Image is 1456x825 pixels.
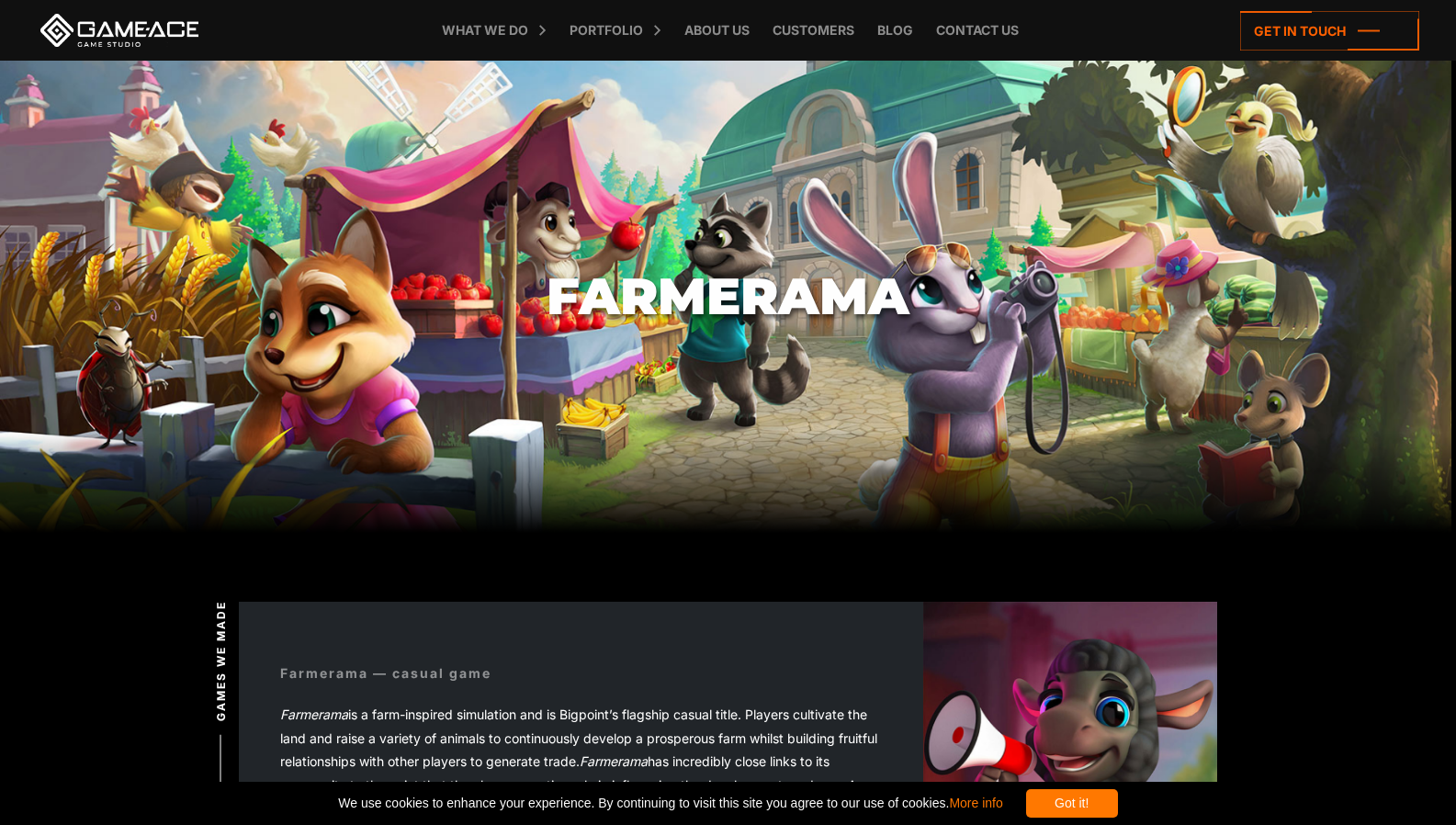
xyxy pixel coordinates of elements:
a: Get in touch [1240,11,1419,51]
em: Farmerama [580,753,648,769]
span: is a farm-inspired simulation and is Bigpoint’s flagship casual title. Players cultivate the land... [280,706,877,816]
div: Got it! [1026,789,1118,818]
span: We use cookies to enhance your experience. By continuing to visit this site you agree to our use ... [338,789,1002,818]
a: More info [949,796,1002,810]
em: Farmerama [280,706,348,722]
div: Farmerama — casual game [280,663,491,683]
span: Games we made [213,600,230,720]
h1: Farmerama [547,268,909,324]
